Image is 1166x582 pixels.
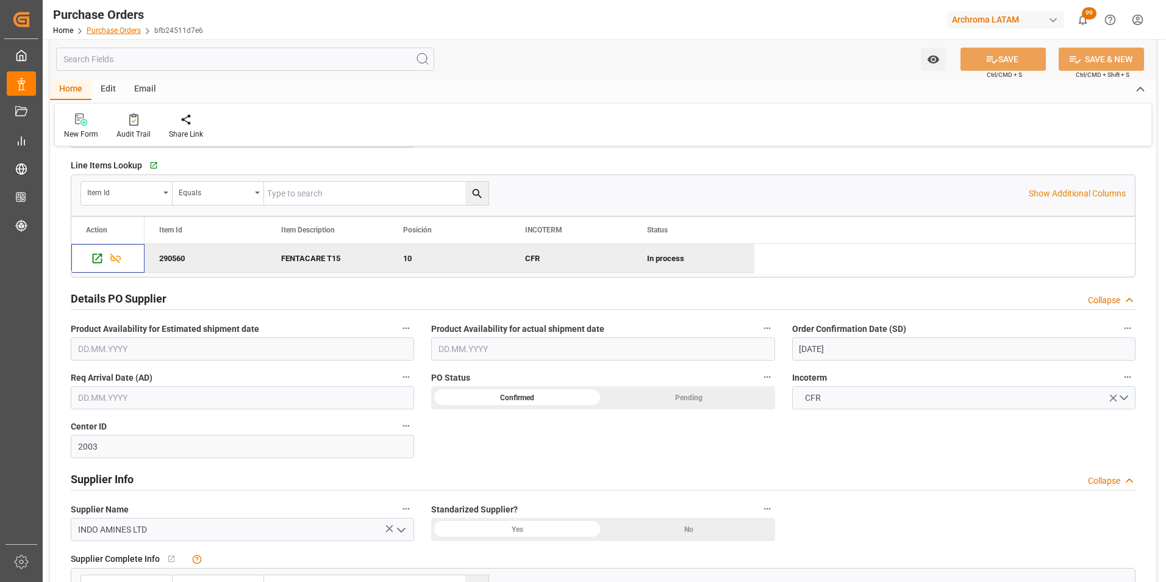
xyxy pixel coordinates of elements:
span: Standarized Supplier? [431,503,518,516]
a: Purchase Orders [87,26,141,35]
button: Standarized Supplier? [759,501,775,517]
div: Equals [179,184,251,198]
h2: Supplier Info [71,471,134,487]
span: Req Arrival Date (AD) [71,372,152,384]
input: DD.MM.YYYY [71,386,414,409]
div: Purchase Orders [53,5,203,24]
button: Product Availability for actual shipment date [759,320,775,336]
button: search button [465,182,488,205]
div: Confirmed [431,386,603,409]
button: open menu [921,48,946,71]
span: Product Availability for actual shipment date [431,323,604,336]
h2: Details PO Supplier [71,290,166,307]
span: Incoterm [792,372,827,384]
button: Archroma LATAM [947,8,1069,31]
button: open menu [81,182,173,205]
button: SAVE [960,48,1046,71]
span: Line Items Lookup [71,159,142,172]
input: DD.MM.YYYY [71,337,414,361]
button: Product Availability for Estimated shipment date [398,320,414,336]
button: SAVE & NEW [1059,48,1144,71]
div: Collapse [1088,294,1120,307]
button: Incoterm [1120,369,1136,385]
div: Audit Trail [116,129,151,140]
span: 99 [1082,7,1096,20]
div: CFR [525,245,618,273]
span: Item Id [159,226,182,234]
div: Yes [431,518,603,541]
div: Archroma LATAM [947,11,1064,29]
div: Item Id [87,184,159,198]
span: Supplier Complete Info [71,553,160,566]
span: Status [647,226,668,234]
div: In process [632,244,754,273]
button: open menu [392,520,410,539]
div: New Form [64,129,98,140]
div: Home [50,79,91,100]
span: PO Status [431,372,470,384]
div: Collapse [1088,475,1120,487]
button: show 99 new notifications [1069,6,1096,34]
input: DD.MM.YYYY [792,337,1136,361]
span: Ctrl/CMD + S [987,70,1022,79]
div: Press SPACE to deselect this row. [145,244,754,273]
input: Type to search [264,182,488,205]
span: Order Confirmation Date (SD) [792,323,906,336]
span: Ctrl/CMD + Shift + S [1076,70,1129,79]
span: CFR [799,392,827,404]
button: open menu [173,182,264,205]
div: Edit [91,79,125,100]
div: 10 [403,245,496,273]
button: Order Confirmation Date (SD) [1120,320,1136,336]
span: Posición [403,226,432,234]
div: Share Link [169,129,203,140]
div: Email [125,79,165,100]
input: enter supplier [71,518,414,541]
input: Search Fields [56,48,434,71]
div: Press SPACE to deselect this row. [71,244,145,273]
div: No [603,518,775,541]
span: Supplier Name [71,503,129,516]
button: Center ID [398,418,414,434]
span: Product Availability for Estimated shipment date [71,323,259,336]
button: Supplier Name [398,501,414,517]
button: open menu [792,386,1136,409]
input: DD.MM.YYYY [431,337,774,361]
span: Center ID [71,420,107,433]
span: Item Description [281,226,335,234]
div: Action [86,226,107,234]
div: 290560 [145,244,266,273]
div: FENTACARE T15 [266,244,388,273]
p: Show Additional Columns [1029,187,1126,200]
button: Req Arrival Date (AD) [398,369,414,385]
button: Help Center [1096,6,1124,34]
div: Pending [603,386,775,409]
span: INCOTERM [525,226,562,234]
button: PO Status [759,369,775,385]
a: Home [53,26,73,35]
